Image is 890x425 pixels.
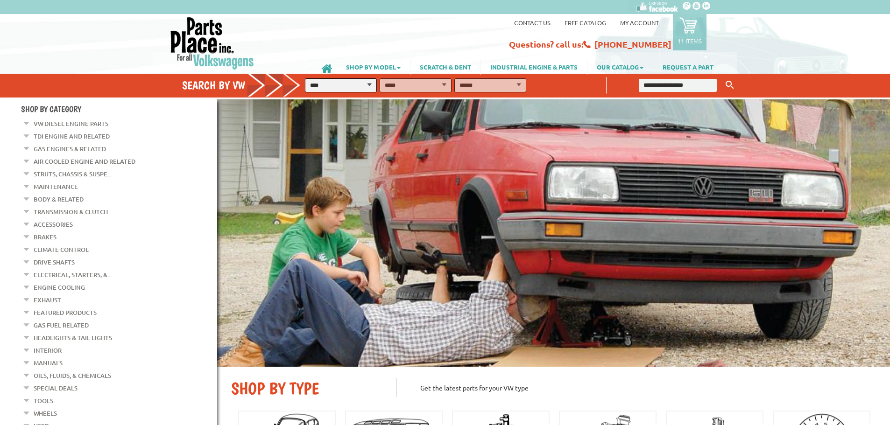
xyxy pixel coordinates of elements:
[34,319,89,331] a: Gas Fuel Related
[34,369,111,382] a: Oils, Fluids, & Chemicals
[34,193,84,205] a: Body & Related
[34,218,73,230] a: Accessories
[34,332,112,344] a: Headlights & Tail Lights
[34,118,108,130] a: VW Diesel Engine Parts
[653,59,723,75] a: REQUEST A PART
[34,181,78,193] a: Maintenance
[481,59,587,75] a: INDUSTRIAL ENGINE & PARTS
[673,14,706,50] a: 11 items
[396,378,876,397] p: Get the latest parts for your VW type
[231,378,382,398] h2: SHOP BY TYPE
[34,244,89,256] a: Climate Control
[170,16,255,70] img: Parts Place Inc!
[182,78,310,92] h4: Search by VW
[34,256,75,268] a: Drive Shafts
[620,19,659,27] a: My Account
[514,19,551,27] a: Contact us
[34,206,108,218] a: Transmission & Clutch
[34,344,62,356] a: Interior
[34,155,135,167] a: Air Cooled Engine and Related
[21,104,217,114] h4: Shop By Category
[34,269,112,281] a: Electrical, Starters, &...
[565,19,606,27] a: Free Catalog
[34,143,106,155] a: Gas Engines & Related
[723,77,737,93] button: Keyword Search
[337,59,410,75] a: SHOP BY MODEL
[34,395,53,407] a: Tools
[410,59,480,75] a: SCRATCH & DENT
[34,407,57,419] a: Wheels
[34,168,112,180] a: Struts, Chassis & Suspe...
[217,99,890,367] img: First slide [900x500]
[34,294,61,306] a: Exhaust
[678,37,702,45] p: 11 items
[34,231,57,243] a: Brakes
[34,307,97,319] a: Featured Products
[34,281,85,293] a: Engine Cooling
[34,130,110,142] a: TDI Engine and Related
[34,357,63,369] a: Manuals
[587,59,653,75] a: OUR CATALOG
[34,382,78,394] a: Special Deals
